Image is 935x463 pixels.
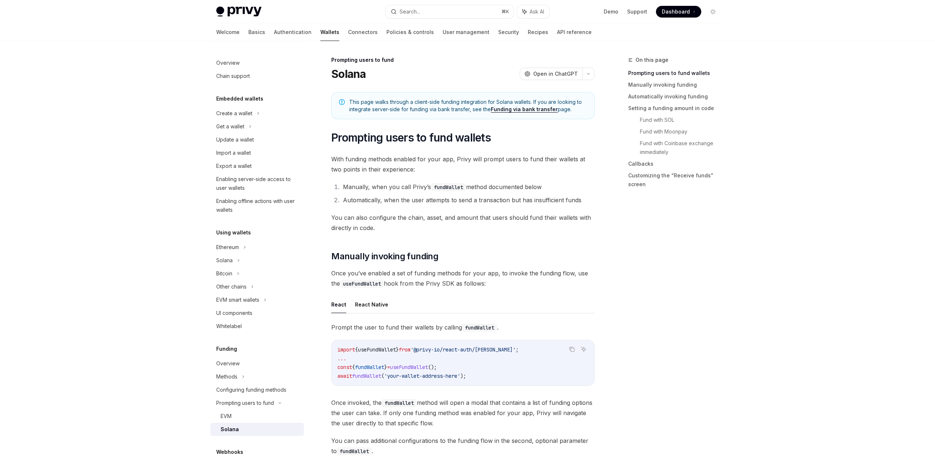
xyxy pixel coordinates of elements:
a: Prompting users to fund wallets [628,67,725,79]
div: Enabling server-side access to user wallets [216,175,299,192]
div: Import a wallet [216,148,251,157]
div: Overview [216,359,240,368]
a: Customizing the “Receive funds” screen [628,170,725,190]
span: { [355,346,358,353]
span: On this page [636,56,668,64]
div: Prompting users to fund [331,56,595,64]
span: ... [337,355,346,362]
span: const [337,364,352,370]
button: Copy the contents from the code block [567,345,577,354]
a: Whitelabel [210,320,304,333]
a: Automatically invoking funding [628,91,725,102]
button: Search...⌘K [386,5,514,18]
a: Policies & controls [386,23,434,41]
code: fundWallet [382,399,417,407]
a: Manually invoking funding [628,79,725,91]
span: useFundWallet [358,346,396,353]
span: You can pass additional configurations to the funding flow in the second, optional parameter to . [331,436,595,456]
svg: Note [339,99,345,105]
span: Prompting users to fund wallets [331,131,491,144]
a: EVM [210,410,304,423]
div: Overview [216,59,240,67]
a: Overview [210,56,304,69]
span: With funding methods enabled for your app, Privy will prompt users to fund their wallets at two p... [331,154,595,174]
div: UI components [216,309,252,317]
li: Automatically, when the user attempts to send a transaction but has insufficient funds [341,195,595,205]
span: await [337,373,352,379]
div: EVM smart wallets [216,296,259,304]
a: Funding via bank transfer [491,106,558,113]
button: Ask AI [579,345,588,354]
h5: Funding [216,345,237,353]
button: Toggle dark mode [707,6,719,18]
button: React [331,296,346,313]
a: API reference [557,23,592,41]
span: Prompt the user to fund their wallets by calling . [331,322,595,332]
span: Manually invoking funding [331,251,438,262]
a: Solana [210,423,304,436]
a: Support [627,8,647,15]
a: Export a wallet [210,159,304,173]
a: Chain support [210,69,304,83]
a: Callbacks [628,158,725,170]
a: Authentication [274,23,312,41]
span: You can also configure the chain, asset, and amount that users should fund their wallets with dir... [331,212,595,233]
a: Fund with SOL [640,114,725,126]
button: React Native [355,296,388,313]
span: } [384,364,387,370]
code: fundWallet [431,183,466,191]
a: UI components [210,306,304,320]
a: Enabling server-side access to user wallets [210,173,304,195]
code: fundWallet [337,447,372,455]
span: (); [428,364,437,370]
a: Setting a funding amount in code [628,102,725,114]
span: This page walks through a client-side funding integration for Solana wallets. If you are looking ... [349,98,587,113]
code: useFundWallet [340,280,384,288]
div: Enabling offline actions with user wallets [216,197,299,214]
a: Update a wallet [210,133,304,146]
span: ); [460,373,466,379]
code: fundWallet [462,324,497,332]
a: Security [498,23,519,41]
a: Fund with Coinbase exchange immediately [640,138,725,158]
span: import [337,346,355,353]
div: Get a wallet [216,122,244,131]
h5: Embedded wallets [216,94,263,103]
div: Configuring funding methods [216,385,286,394]
a: Fund with Moonpay [640,126,725,138]
a: Demo [604,8,618,15]
a: User management [443,23,489,41]
a: Wallets [320,23,339,41]
div: Search... [400,7,420,16]
a: Dashboard [656,6,701,18]
span: Open in ChatGPT [533,70,578,78]
div: Bitcoin [216,269,232,278]
div: EVM [221,412,232,421]
span: '@privy-io/react-auth/[PERSON_NAME]' [411,346,516,353]
div: Prompting users to fund [216,399,274,407]
a: Overview [210,357,304,370]
div: Whitelabel [216,322,242,331]
img: light logo [216,7,262,17]
a: Recipes [528,23,548,41]
span: useFundWallet [390,364,428,370]
span: ; [516,346,519,353]
li: Manually, when you call Privy’s method documented below [341,182,595,192]
a: Enabling offline actions with user wallets [210,195,304,217]
span: { [352,364,355,370]
span: fundWallet [355,364,384,370]
a: Welcome [216,23,240,41]
h1: Solana [331,67,366,80]
a: Import a wallet [210,146,304,159]
div: Solana [221,425,239,434]
span: Once you’ve enabled a set of funding methods for your app, to invoke the funding flow, use the ho... [331,268,595,289]
span: ⌘ K [501,9,509,15]
div: Export a wallet [216,162,252,170]
div: Other chains [216,282,247,291]
h5: Using wallets [216,228,251,237]
span: from [399,346,411,353]
span: Ask AI [530,8,544,15]
span: 'your-wallet-address-here' [384,373,460,379]
a: Basics [248,23,265,41]
div: Chain support [216,72,250,80]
